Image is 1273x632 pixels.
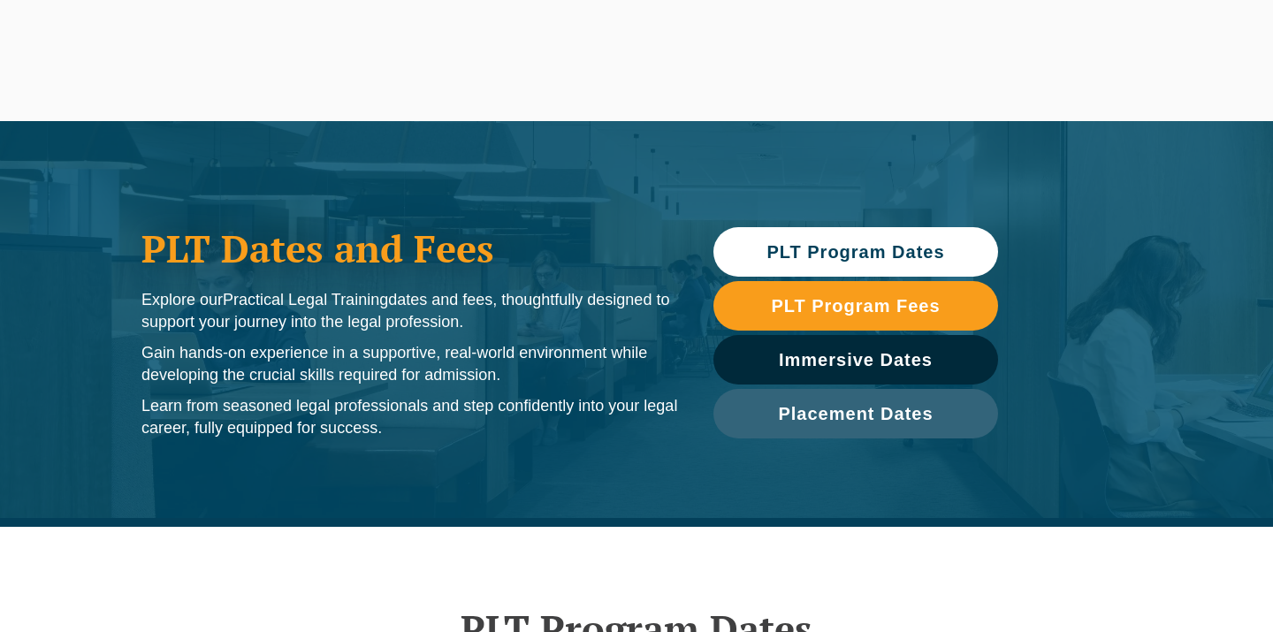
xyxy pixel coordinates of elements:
span: PLT Program Dates [766,243,944,261]
span: Immersive Dates [779,351,933,369]
p: Gain hands-on experience in a supportive, real-world environment while developing the crucial ski... [141,342,678,386]
a: PLT Program Fees [713,281,998,331]
h1: PLT Dates and Fees [141,226,678,270]
a: Placement Dates [713,389,998,438]
a: PLT Program Dates [713,227,998,277]
p: Explore our dates and fees, thoughtfully designed to support your journey into the legal profession. [141,289,678,333]
a: Immersive Dates [713,335,998,385]
p: Learn from seasoned legal professionals and step confidently into your legal career, fully equipp... [141,395,678,439]
span: PLT Program Fees [771,297,940,315]
span: Placement Dates [778,405,933,423]
span: Practical Legal Training [223,291,388,308]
